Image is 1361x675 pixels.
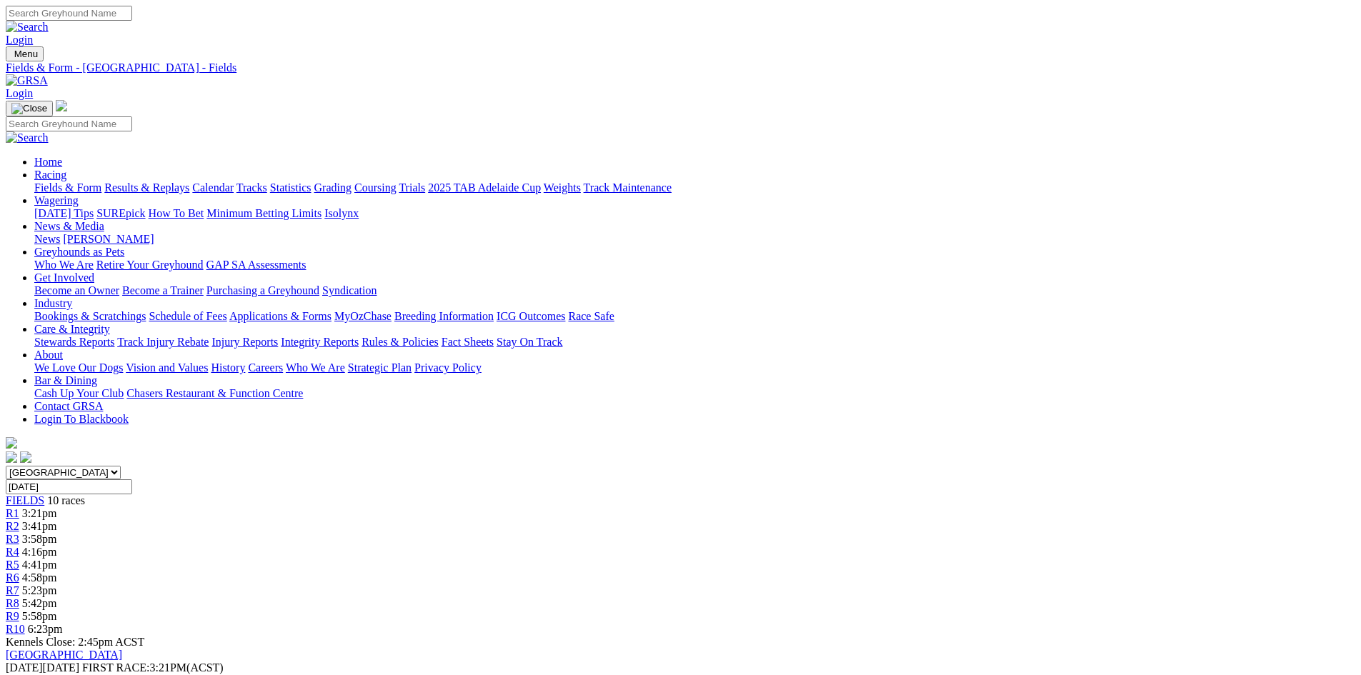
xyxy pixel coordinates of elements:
[6,520,19,532] a: R2
[6,661,79,674] span: [DATE]
[192,181,234,194] a: Calendar
[34,400,103,412] a: Contact GRSA
[22,533,57,545] span: 3:58pm
[6,437,17,449] img: logo-grsa-white.png
[34,387,1355,400] div: Bar & Dining
[6,610,19,622] a: R9
[324,207,359,219] a: Isolynx
[6,559,19,571] a: R5
[34,336,114,348] a: Stewards Reports
[6,74,48,87] img: GRSA
[34,271,94,284] a: Get Involved
[34,297,72,309] a: Industry
[34,349,63,361] a: About
[6,571,19,584] a: R6
[6,494,44,506] span: FIELDS
[334,310,392,322] a: MyOzChase
[362,336,439,348] a: Rules & Policies
[11,103,47,114] img: Close
[497,310,565,322] a: ICG Outcomes
[34,220,104,232] a: News & Media
[6,87,33,99] a: Login
[56,100,67,111] img: logo-grsa-white.png
[6,649,122,661] a: [GEOGRAPHIC_DATA]
[211,361,245,374] a: History
[497,336,562,348] a: Stay On Track
[22,571,57,584] span: 4:58pm
[22,507,57,519] span: 3:21pm
[14,49,38,59] span: Menu
[322,284,377,296] a: Syndication
[348,361,412,374] a: Strategic Plan
[20,451,31,463] img: twitter.svg
[34,169,66,181] a: Racing
[22,559,57,571] span: 4:41pm
[6,61,1355,74] div: Fields & Form - [GEOGRAPHIC_DATA] - Fields
[6,21,49,34] img: Search
[34,361,123,374] a: We Love Our Dogs
[34,207,94,219] a: [DATE] Tips
[34,310,146,322] a: Bookings & Scratchings
[63,233,154,245] a: [PERSON_NAME]
[6,533,19,545] span: R3
[22,584,57,596] span: 5:23pm
[96,207,145,219] a: SUREpick
[354,181,397,194] a: Coursing
[34,194,79,206] a: Wagering
[34,374,97,386] a: Bar & Dining
[34,387,124,399] a: Cash Up Your Club
[22,520,57,532] span: 3:41pm
[34,259,94,271] a: Who We Are
[314,181,352,194] a: Grading
[34,310,1355,323] div: Industry
[6,661,43,674] span: [DATE]
[270,181,311,194] a: Statistics
[34,323,110,335] a: Care & Integrity
[22,597,57,609] span: 5:42pm
[34,284,1355,297] div: Get Involved
[22,546,57,558] span: 4:16pm
[6,479,132,494] input: Select date
[34,233,1355,246] div: News & Media
[34,413,129,425] a: Login To Blackbook
[6,46,44,61] button: Toggle navigation
[248,361,283,374] a: Careers
[149,207,204,219] a: How To Bet
[6,507,19,519] a: R1
[117,336,209,348] a: Track Injury Rebate
[229,310,331,322] a: Applications & Forms
[96,259,204,271] a: Retire Your Greyhound
[6,546,19,558] a: R4
[34,207,1355,220] div: Wagering
[126,387,303,399] a: Chasers Restaurant & Function Centre
[544,181,581,194] a: Weights
[6,636,144,648] span: Kennels Close: 2:45pm ACST
[414,361,482,374] a: Privacy Policy
[6,131,49,144] img: Search
[34,259,1355,271] div: Greyhounds as Pets
[82,661,224,674] span: 3:21PM(ACST)
[6,597,19,609] a: R8
[34,246,124,258] a: Greyhounds as Pets
[47,494,85,506] span: 10 races
[34,181,101,194] a: Fields & Form
[6,623,25,635] a: R10
[206,259,306,271] a: GAP SA Assessments
[206,207,321,219] a: Minimum Betting Limits
[34,181,1355,194] div: Racing
[394,310,494,322] a: Breeding Information
[34,156,62,168] a: Home
[34,233,60,245] a: News
[82,661,149,674] span: FIRST RACE:
[149,310,226,322] a: Schedule of Fees
[6,584,19,596] a: R7
[28,623,63,635] span: 6:23pm
[34,336,1355,349] div: Care & Integrity
[6,6,132,21] input: Search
